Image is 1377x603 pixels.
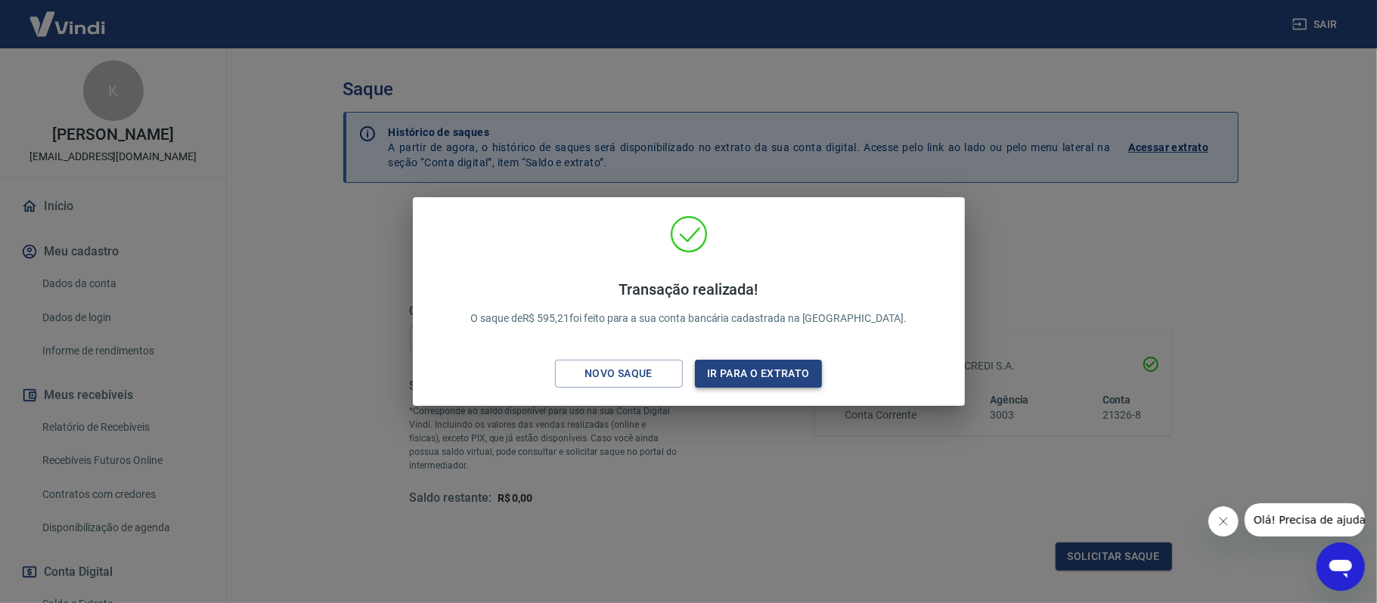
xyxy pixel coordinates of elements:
[1208,506,1239,537] iframe: Fechar mensagem
[470,280,907,298] h4: Transação realizada!
[9,11,127,23] span: Olá! Precisa de ajuda?
[470,280,907,326] p: O saque de R$ 595,21 foi feito para a sua conta bancária cadastrada na [GEOGRAPHIC_DATA].
[555,360,683,388] button: Novo saque
[1317,543,1365,591] iframe: Botão para abrir a janela de mensagens
[1245,503,1365,537] iframe: Mensagem da empresa
[566,364,671,383] div: Novo saque
[695,360,823,388] button: Ir para o extrato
